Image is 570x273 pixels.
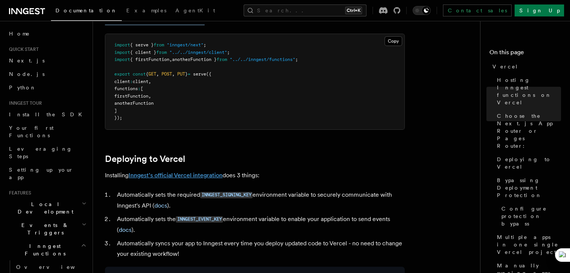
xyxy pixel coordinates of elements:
[9,85,36,91] span: Python
[413,6,431,15] button: Toggle dark mode
[167,42,203,47] span: "inngest/next"
[129,172,223,179] a: Inngest's official Vercel integration
[114,42,130,47] span: import
[193,71,206,77] span: serve
[203,42,206,47] span: ;
[244,4,367,16] button: Search...Ctrl+K
[489,48,561,60] h4: On this page
[200,191,253,198] a: INNGEST_SIGNING_KEY
[9,30,30,37] span: Home
[141,86,143,91] span: [
[154,202,167,209] a: docs
[9,58,45,64] span: Next.js
[6,46,39,52] span: Quick start
[295,57,298,62] span: ;
[119,226,132,233] a: docs
[171,2,220,20] a: AgentKit
[130,57,169,62] span: { firstFunction
[148,71,156,77] span: GET
[156,71,159,77] span: ,
[114,71,130,77] span: export
[6,121,88,142] a: Your first Functions
[6,54,88,67] a: Next.js
[200,192,253,198] code: INNGEST_SIGNING_KEY
[130,50,156,55] span: { client }
[384,36,402,46] button: Copy
[115,238,405,259] li: Automatically syncs your app to Inngest every time you deploy updated code to Vercel - no need to...
[146,71,148,77] span: {
[497,156,561,171] span: Deploying to Vercel
[227,50,230,55] span: ;
[501,205,561,227] span: Configure protection bypass
[114,93,148,99] span: firstFunction
[492,63,518,70] span: Vercel
[114,86,138,91] span: functions
[9,167,73,180] span: Setting up your app
[6,81,88,94] a: Python
[6,163,88,184] a: Setting up your app
[148,93,151,99] span: ,
[185,71,188,77] span: }
[154,42,164,47] span: from
[138,86,141,91] span: :
[494,109,561,153] a: Choose the Next.js App Router or Pages Router:
[9,146,72,159] span: Leveraging Steps
[115,190,405,211] li: Automatically sets the required environment variable to securely communicate with Inngest's API ( ).
[9,111,87,117] span: Install the SDK
[172,71,175,77] span: ,
[217,57,227,62] span: from
[497,112,561,150] span: Choose the Next.js App Router or Pages Router:
[230,57,295,62] span: "../../inngest/functions"
[114,115,122,120] span: });
[105,170,405,181] p: Installing does 3 things:
[498,202,561,230] a: Configure protection bypass
[6,100,42,106] span: Inngest tour
[6,108,88,121] a: Install the SDK
[122,2,171,20] a: Examples
[172,57,217,62] span: anotherFunction }
[6,200,82,215] span: Local Development
[9,71,45,77] span: Node.js
[115,214,405,235] li: Automatically sets the environment variable to enable your application to send events ( ).
[515,4,564,16] a: Sign Up
[156,50,167,55] span: from
[188,71,190,77] span: =
[6,221,82,236] span: Events & Triggers
[6,242,81,257] span: Inngest Functions
[130,42,154,47] span: { serve }
[162,71,172,77] span: POST
[9,125,54,138] span: Your first Functions
[6,67,88,81] a: Node.js
[6,197,88,218] button: Local Development
[114,50,130,55] span: import
[148,79,151,84] span: ,
[6,218,88,239] button: Events & Triggers
[494,174,561,202] a: Bypassing Deployment Protection
[6,190,31,196] span: Features
[114,79,130,84] span: client
[51,2,122,21] a: Documentation
[497,177,561,199] span: Bypassing Deployment Protection
[494,230,561,259] a: Multiple apps in one single Vercel project
[114,57,130,62] span: import
[126,7,166,13] span: Examples
[497,76,561,106] span: Hosting Inngest functions on Vercel
[494,153,561,174] a: Deploying to Vercel
[494,73,561,109] a: Hosting Inngest functions on Vercel
[176,215,223,223] a: INNGEST_EVENT_KEY
[133,79,148,84] span: client
[169,50,227,55] span: "../../inngest/client"
[114,101,154,106] span: anotherFunction
[114,108,117,113] span: ]
[6,27,88,40] a: Home
[169,57,172,62] span: ,
[130,79,133,84] span: :
[443,4,512,16] a: Contact sales
[6,142,88,163] a: Leveraging Steps
[133,71,146,77] span: const
[175,7,215,13] span: AgentKit
[206,71,211,77] span: ({
[6,239,88,260] button: Inngest Functions
[345,7,362,14] kbd: Ctrl+K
